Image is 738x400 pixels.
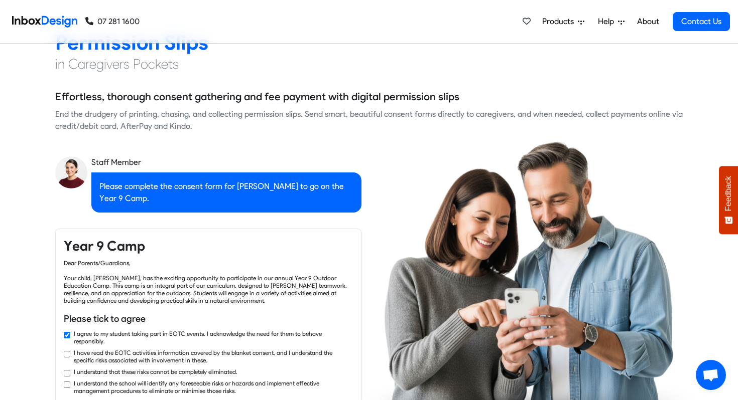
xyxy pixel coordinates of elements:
img: staff_avatar.png [55,156,87,188]
span: Products [542,16,578,28]
label: I agree to my student taking part in EOTC events. I acknowledge the need for them to behave respo... [74,330,353,345]
span: Help [598,16,618,28]
div: Please complete the consent form for [PERSON_NAME] to go on the Year 9 Camp. [91,172,361,213]
h6: Please tick to agree [64,312,353,325]
a: Contact Us [673,12,730,31]
a: About [634,12,662,32]
label: I have read the EOTC activities information covered by the blanket consent, and I understand the ... [74,349,353,364]
label: I understand that these risks cannot be completely eliminated. [74,368,237,375]
a: Open chat [696,360,726,390]
h5: Effortless, thorough consent gathering and fee payment with digital permission slips [55,89,459,104]
div: Dear Parents/Guardians, Your child, [PERSON_NAME], has the exciting opportunity to participate in... [64,259,353,304]
a: Products [538,12,588,32]
h4: Year 9 Camp [64,237,353,255]
a: 07 281 1600 [85,16,140,28]
div: Staff Member [91,156,361,168]
div: End the drudgery of printing, chasing, and collecting permission slips. Send smart, beautiful con... [55,108,683,132]
a: Help [594,12,629,32]
label: I understand the school will identify any foreseeable risks or hazards and implement effective ma... [74,379,353,394]
button: Feedback - Show survey [719,166,738,234]
span: Feedback [724,176,733,211]
h4: in Caregivers Pockets [55,55,683,73]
